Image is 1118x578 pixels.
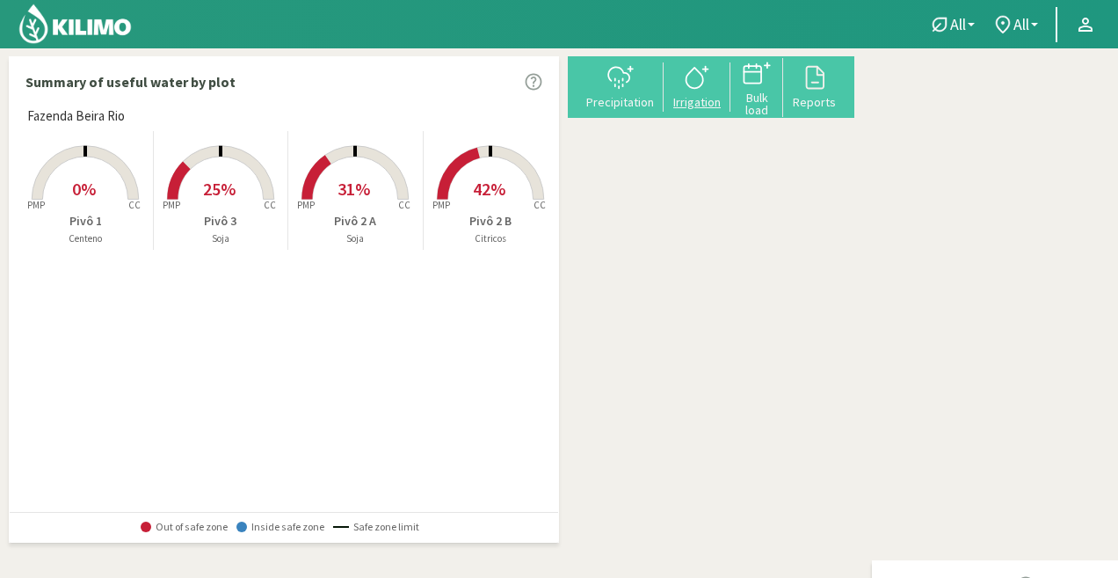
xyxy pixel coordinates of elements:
[297,199,315,211] tspan: PMP
[27,199,45,211] tspan: PMP
[669,96,725,108] div: Irrigation
[577,62,664,109] button: Precipitation
[18,212,153,230] p: Pivô 1
[288,231,423,246] p: Soja
[288,212,423,230] p: Pivô 2 A
[664,62,730,109] button: Irrigation
[424,231,559,246] p: Citricos
[333,521,419,533] span: Safe zone limit
[788,96,840,108] div: Reports
[141,521,228,533] span: Out of safe zone
[730,58,783,117] button: Bulk load
[736,91,778,116] div: Bulk load
[432,199,450,211] tspan: PMP
[534,199,547,211] tspan: CC
[129,199,142,211] tspan: CC
[783,62,846,109] button: Reports
[338,178,370,200] span: 31%
[72,178,96,200] span: 0%
[203,178,236,200] span: 25%
[582,96,658,108] div: Precipitation
[163,199,180,211] tspan: PMP
[154,212,288,230] p: Pivô 3
[950,15,966,33] span: All
[154,231,288,246] p: Soja
[264,199,276,211] tspan: CC
[399,199,411,211] tspan: CC
[236,521,324,533] span: Inside safe zone
[424,212,559,230] p: Pivô 2 B
[473,178,505,200] span: 42%
[25,71,236,92] p: Summary of useful water by plot
[1013,15,1029,33] span: All
[18,231,153,246] p: Centeno
[27,106,125,127] span: Fazenda Beira Rio
[18,3,133,45] img: Kilimo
